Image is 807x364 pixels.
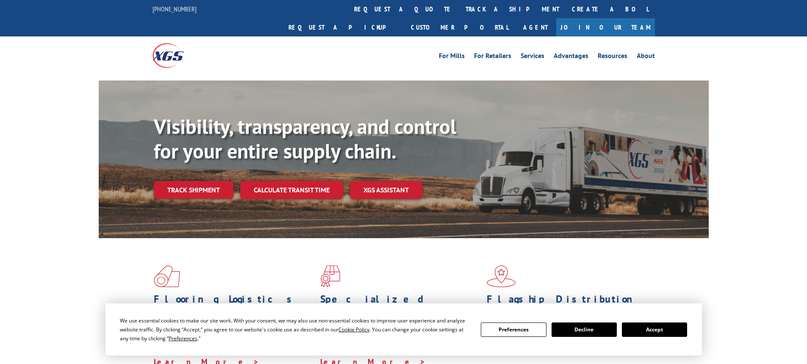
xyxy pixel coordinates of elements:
[622,322,687,337] button: Accept
[120,316,471,343] div: We use essential cookies to make our site work. With your consent, we may also use non-essential ...
[405,18,515,36] a: Customer Portal
[320,265,340,287] img: xgs-icon-focused-on-flooring-red
[439,53,465,62] a: For Mills
[154,294,314,319] h1: Flooring Logistics Solutions
[154,113,456,164] b: Visibility, transparency, and control for your entire supply chain.
[105,303,702,356] div: Cookie Consent Prompt
[481,322,546,337] button: Preferences
[338,326,369,333] span: Cookie Policy
[154,181,233,199] a: Track shipment
[487,347,592,356] a: Learn More >
[154,265,180,287] img: xgs-icon-total-supply-chain-intelligence-red
[320,294,480,319] h1: Specialized Freight Experts
[598,53,627,62] a: Resources
[554,53,588,62] a: Advantages
[474,53,511,62] a: For Retailers
[487,265,516,287] img: xgs-icon-flagship-distribution-model-red
[487,294,647,319] h1: Flagship Distribution Model
[350,181,422,199] a: XGS ASSISTANT
[552,322,617,337] button: Decline
[637,53,655,62] a: About
[515,18,556,36] a: Agent
[282,18,405,36] a: Request a pickup
[556,18,655,36] a: Join Our Team
[169,335,197,342] span: Preferences
[521,53,544,62] a: Services
[240,181,343,199] a: Calculate transit time
[153,5,197,13] a: [PHONE_NUMBER]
